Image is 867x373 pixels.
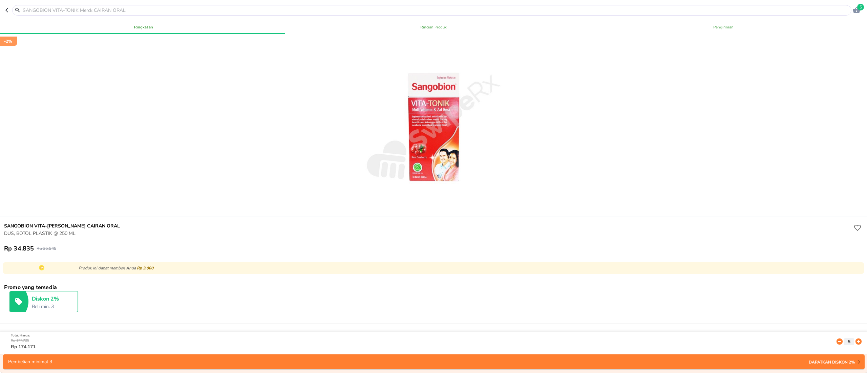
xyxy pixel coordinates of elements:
[4,222,852,230] h6: SANGOBION VITA-[PERSON_NAME] CAIRAN ORAL
[3,24,284,30] span: Ringkasan
[583,24,864,30] span: Pengiriman
[293,24,574,30] span: Rincian Produk
[851,5,862,15] button: 5
[137,265,153,271] span: Rp 3.000
[4,38,12,44] p: - 2 %
[4,230,852,237] p: DUS, BOTOL PLASTIK @ 250 ML
[844,338,854,345] button: 5
[11,343,835,350] p: Rp 174.171
[11,333,835,338] p: Total Harga :
[22,7,850,14] input: SANGOBION VITA-TONIK Merck CAIRAN ORAL
[37,246,56,251] p: Rp 35.545
[4,244,34,253] p: Rp 34.835
[805,359,855,365] p: Dapatkan diskon 2%
[857,4,864,10] span: 5
[32,295,74,303] p: Diskon 2%
[32,303,74,310] p: Beli min. 3
[11,338,835,343] p: Rp 177.725
[846,338,852,345] p: 5
[79,265,860,271] p: Produk ini dapat memberi Anda
[4,284,863,291] p: Promo yang tersedia
[8,359,52,364] p: Pembelian minimal 3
